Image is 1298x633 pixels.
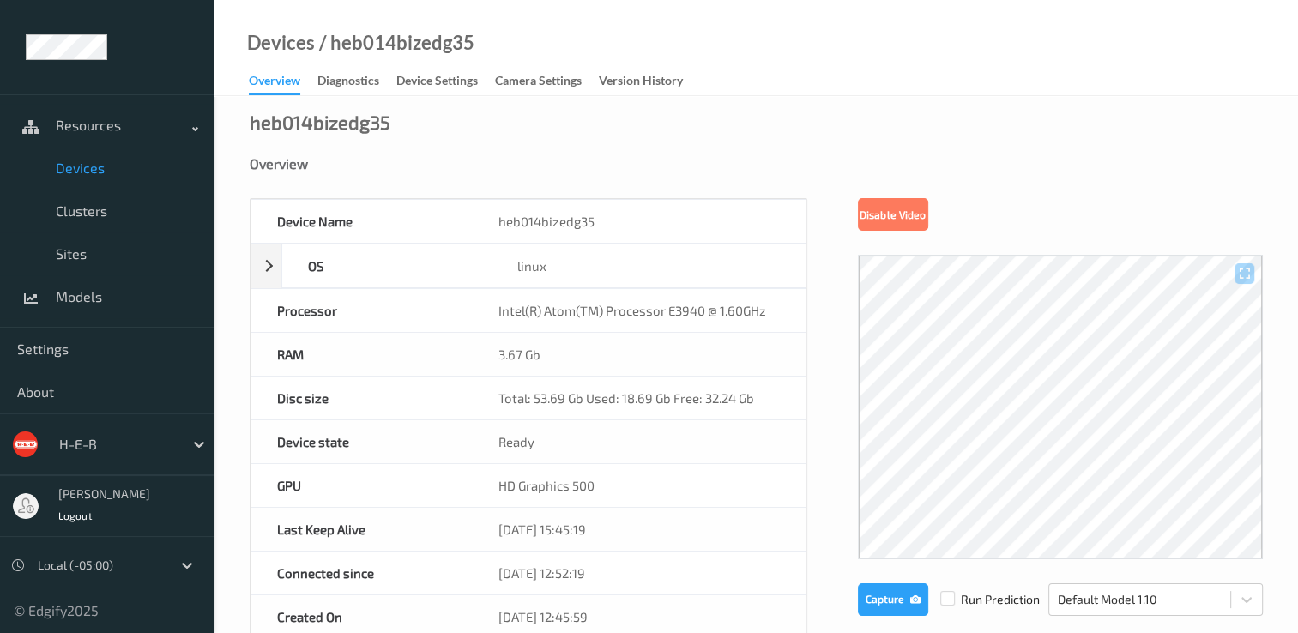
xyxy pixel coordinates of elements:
[495,69,599,93] a: Camera Settings
[473,289,805,332] div: Intel(R) Atom(TM) Processor E3940 @ 1.60GHz
[473,420,805,463] div: Ready
[858,198,928,231] button: Disable Video
[251,289,473,332] div: Processor
[492,244,806,287] div: linux
[473,377,805,419] div: Total: 53.69 Gb Used: 18.69 Gb Free: 32.24 Gb
[250,113,390,130] div: heb014bizedg35
[473,552,805,594] div: [DATE] 12:52:19
[396,72,478,93] div: Device Settings
[599,72,683,93] div: Version History
[247,34,315,51] a: Devices
[249,72,300,95] div: Overview
[251,377,473,419] div: Disc size
[251,508,473,551] div: Last Keep Alive
[315,34,474,51] div: / heb014bizedg35
[317,69,396,93] a: Diagnostics
[251,464,473,507] div: GPU
[473,464,805,507] div: HD Graphics 500
[250,155,1263,172] div: Overview
[282,244,492,287] div: OS
[473,200,805,243] div: heb014bizedg35
[473,508,805,551] div: [DATE] 15:45:19
[251,552,473,594] div: Connected since
[473,333,805,376] div: 3.67 Gb
[251,200,473,243] div: Device Name
[317,72,379,93] div: Diagnostics
[599,69,700,93] a: Version History
[251,333,473,376] div: RAM
[928,591,1040,608] span: Run Prediction
[251,244,806,288] div: OSlinux
[249,69,317,95] a: Overview
[251,420,473,463] div: Device state
[495,72,582,93] div: Camera Settings
[858,583,928,616] button: Capture
[396,69,495,93] a: Device Settings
